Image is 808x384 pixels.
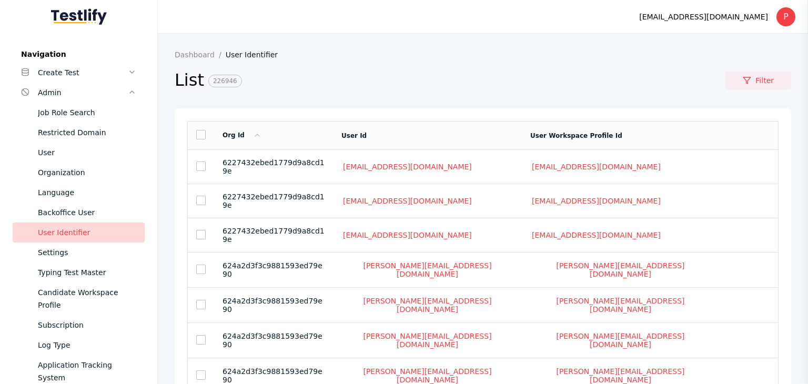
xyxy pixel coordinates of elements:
[13,103,145,123] a: Job Role Search
[639,11,768,23] div: [EMAIL_ADDRESS][DOMAIN_NAME]
[38,166,136,179] div: Organization
[38,359,136,384] div: Application Tracking System
[208,75,242,87] span: 226946
[13,123,145,143] a: Restricted Domain
[13,50,145,58] label: Navigation
[223,158,325,175] span: 6227432ebed1779d9a8cd19e
[13,183,145,203] a: Language
[13,335,145,355] a: Log Type
[13,315,145,335] a: Subscription
[223,132,261,139] a: Org Id
[38,126,136,139] div: Restricted Domain
[38,246,136,259] div: Settings
[223,193,325,209] span: 6227432ebed1779d9a8cd19e
[38,339,136,351] div: Log Type
[38,146,136,159] div: User
[341,196,473,206] a: [EMAIL_ADDRESS][DOMAIN_NAME]
[530,331,711,349] a: [PERSON_NAME][EMAIL_ADDRESS][DOMAIN_NAME]
[341,261,513,279] a: [PERSON_NAME][EMAIL_ADDRESS][DOMAIN_NAME]
[341,331,513,349] a: [PERSON_NAME][EMAIL_ADDRESS][DOMAIN_NAME]
[13,223,145,242] a: User Identifier
[530,296,711,314] a: [PERSON_NAME][EMAIL_ADDRESS][DOMAIN_NAME]
[38,186,136,199] div: Language
[530,162,662,171] a: [EMAIL_ADDRESS][DOMAIN_NAME]
[13,282,145,315] a: Candidate Workspace Profile
[725,72,791,89] a: Filter
[13,242,145,262] a: Settings
[38,86,128,99] div: Admin
[341,296,513,314] a: [PERSON_NAME][EMAIL_ADDRESS][DOMAIN_NAME]
[530,261,711,279] a: [PERSON_NAME][EMAIL_ADDRESS][DOMAIN_NAME]
[38,286,136,311] div: Candidate Workspace Profile
[530,196,662,206] a: [EMAIL_ADDRESS][DOMAIN_NAME]
[223,332,322,349] span: 624a2d3f3c9881593ed79e90
[13,143,145,163] a: User
[223,227,325,244] span: 6227432ebed1779d9a8cd19e
[175,69,725,92] h2: List
[38,319,136,331] div: Subscription
[530,230,662,240] a: [EMAIL_ADDRESS][DOMAIN_NAME]
[38,226,136,239] div: User Identifier
[776,7,795,26] div: P
[223,297,322,314] span: 624a2d3f3c9881593ed79e90
[13,163,145,183] a: Organization
[51,8,107,25] img: Testlify - Backoffice
[341,230,473,240] a: [EMAIL_ADDRESS][DOMAIN_NAME]
[38,66,128,79] div: Create Test
[13,203,145,223] a: Backoffice User
[226,50,286,59] a: User Identifier
[223,261,322,278] span: 624a2d3f3c9881593ed79e90
[530,132,622,139] a: User Workspace Profile Id
[223,367,322,384] span: 624a2d3f3c9881593ed79e90
[341,162,473,171] a: [EMAIL_ADDRESS][DOMAIN_NAME]
[13,262,145,282] a: Typing Test Master
[175,50,226,59] a: Dashboard
[38,206,136,219] div: Backoffice User
[341,132,367,139] a: User Id
[38,266,136,279] div: Typing Test Master
[38,106,136,119] div: Job Role Search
